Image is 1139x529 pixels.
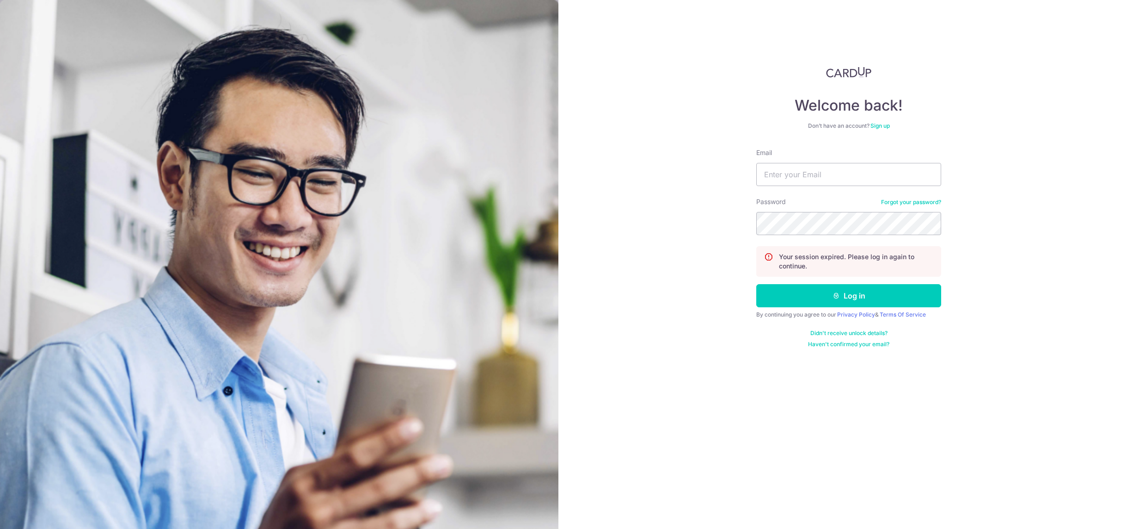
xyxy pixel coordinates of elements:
[756,197,786,206] label: Password
[808,341,889,348] a: Haven't confirmed your email?
[826,67,871,78] img: CardUp Logo
[810,330,888,337] a: Didn't receive unlock details?
[779,252,933,271] p: Your session expired. Please log in again to continue.
[756,122,941,130] div: Don’t have an account?
[881,199,941,206] a: Forgot your password?
[756,148,772,157] label: Email
[870,122,890,129] a: Sign up
[756,163,941,186] input: Enter your Email
[756,311,941,318] div: By continuing you agree to our &
[756,96,941,115] h4: Welcome back!
[880,311,926,318] a: Terms Of Service
[756,284,941,307] button: Log in
[837,311,875,318] a: Privacy Policy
